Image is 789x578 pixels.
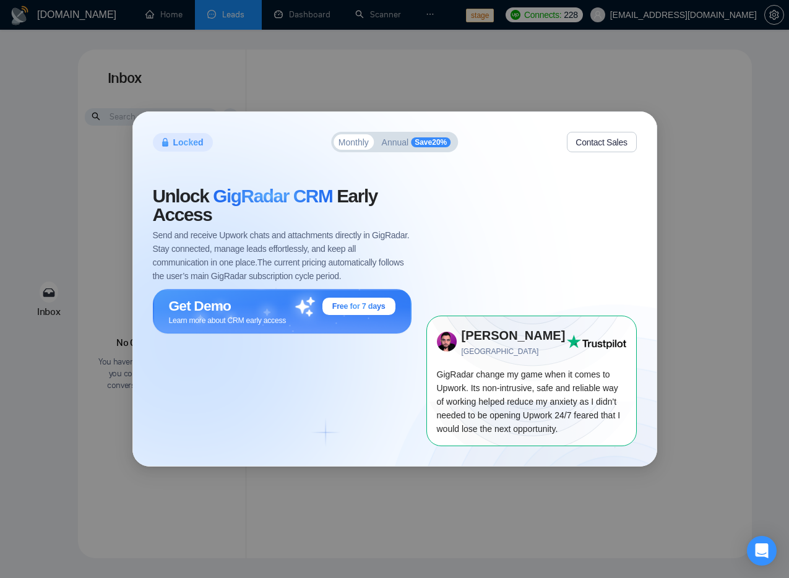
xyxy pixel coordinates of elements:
[462,346,567,358] span: [GEOGRAPHIC_DATA]
[437,369,621,434] span: GigRadar change my game when it comes to Upwork. Its non-intrusive, safe and reliable way of work...
[382,138,409,147] span: Annual
[153,228,412,283] span: Send and receive Upwork chats and attachments directly in GigRadar. Stay connected, manage leads ...
[169,298,231,314] span: Get Demo
[332,301,386,311] span: Free for 7 days
[153,289,412,339] button: Get DemoFree for 7 daysLearn more about CRM early access
[377,134,456,150] button: AnnualSave20%
[338,138,369,147] span: Monthly
[567,132,637,152] button: Contact Sales
[567,335,626,349] img: Trust Pilot
[169,316,287,325] span: Learn more about CRM early access
[213,186,332,206] span: GigRadar CRM
[747,536,777,566] div: Open Intercom Messenger
[173,136,204,149] span: Locked
[334,134,374,150] button: Monthly
[462,329,566,342] strong: [PERSON_NAME]
[411,137,451,147] span: Save 20 %
[153,187,412,224] span: Unlock Early Access
[437,332,457,352] img: 73x73.png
